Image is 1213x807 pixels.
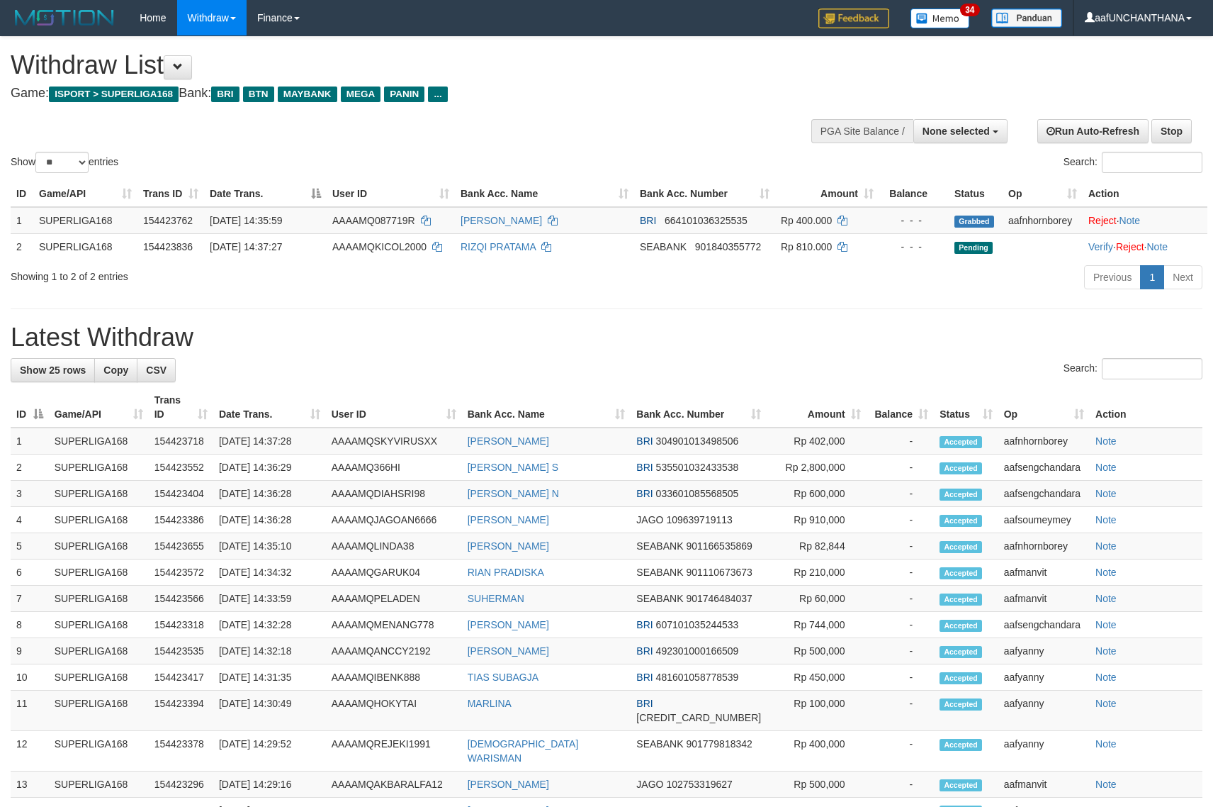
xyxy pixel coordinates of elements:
span: Copy 033601085568505 to clipboard [656,488,739,499]
span: SEABANK [636,567,683,578]
td: Rp 450,000 [767,664,867,691]
td: Rp 2,800,000 [767,455,867,481]
a: [PERSON_NAME] S [468,462,558,473]
td: Rp 500,000 [767,772,867,798]
span: Copy 109639719113 to clipboard [666,514,732,525]
a: Stop [1151,119,1192,143]
td: [DATE] 14:37:28 [213,428,326,455]
span: JAGO [636,779,663,790]
a: [PERSON_NAME] [468,645,549,657]
span: BRI [636,698,653,709]
td: SUPERLIGA168 [33,207,137,234]
th: Balance: activate to sort column ascending [867,387,934,428]
td: - [867,612,934,638]
span: [DATE] 14:37:27 [210,241,282,252]
span: MEGA [341,87,381,102]
img: MOTION_logo.png [11,7,118,28]
span: Copy 304901013498506 to clipboard [656,435,739,447]
th: Op: activate to sort column ascending [998,387,1090,428]
a: [PERSON_NAME] [461,215,542,226]
td: Rp 744,000 [767,612,867,638]
div: - - - [885,240,943,254]
td: AAAAMQHOKYTAI [326,691,462,731]
a: [PERSON_NAME] [468,435,549,447]
td: [DATE] 14:29:52 [213,731,326,772]
td: 2 [11,233,33,260]
a: MARLINA [468,698,512,709]
a: Note [1095,514,1117,525]
td: AAAAMQIBENK888 [326,664,462,691]
span: Accepted [940,739,982,751]
td: AAAAMQSKYVIRUSXX [326,428,462,455]
td: SUPERLIGA168 [49,533,149,560]
td: 4 [11,507,49,533]
th: Bank Acc. Name: activate to sort column ascending [455,181,634,207]
a: [PERSON_NAME] [468,540,549,552]
a: Copy [94,358,137,382]
td: aafsengchandara [998,481,1090,507]
td: 8 [11,612,49,638]
td: SUPERLIGA168 [49,691,149,731]
a: Reject [1116,241,1144,252]
span: Copy 901779818342 to clipboard [686,738,752,750]
td: aafnhornborey [1003,207,1083,234]
td: AAAAMQDIAHSRI98 [326,481,462,507]
td: AAAAMQ366HI [326,455,462,481]
div: PGA Site Balance / [811,119,913,143]
td: - [867,560,934,586]
td: · · [1083,233,1207,260]
td: SUPERLIGA168 [49,560,149,586]
span: ISPORT > SUPERLIGA168 [49,87,179,102]
td: SUPERLIGA168 [49,772,149,798]
span: 154423762 [143,215,193,226]
div: Showing 1 to 2 of 2 entries [11,264,495,284]
th: Game/API: activate to sort column ascending [49,387,149,428]
td: [DATE] 14:30:49 [213,691,326,731]
span: SEABANK [640,241,687,252]
td: - [867,507,934,533]
span: Grabbed [954,216,994,228]
td: aafmanvit [998,772,1090,798]
td: Rp 100,000 [767,691,867,731]
a: Note [1095,462,1117,473]
span: BRI [636,488,653,499]
td: aafmanvit [998,560,1090,586]
td: SUPERLIGA168 [49,428,149,455]
span: SEABANK [636,593,683,604]
td: SUPERLIGA168 [49,731,149,772]
a: Note [1095,779,1117,790]
img: panduan.png [991,9,1062,28]
img: Feedback.jpg [818,9,889,28]
td: 154423378 [149,731,213,772]
a: Note [1095,698,1117,709]
span: JAGO [636,514,663,525]
td: [DATE] 14:32:18 [213,638,326,664]
td: aafyanny [998,638,1090,664]
span: BRI [211,87,239,102]
th: Op: activate to sort column ascending [1003,181,1083,207]
span: 154423836 [143,241,193,252]
td: [DATE] 14:36:28 [213,481,326,507]
span: Pending [954,242,993,254]
span: Accepted [940,779,982,791]
a: TIAS SUBAGJA [468,672,538,683]
a: CSV [137,358,176,382]
h1: Latest Withdraw [11,323,1202,352]
h4: Game: Bank: [11,87,794,101]
span: BTN [243,87,274,102]
span: Accepted [940,436,982,448]
a: Note [1146,241,1168,252]
span: BRI [636,462,653,473]
a: Note [1095,619,1117,630]
span: Rp 400.000 [781,215,832,226]
td: 154423296 [149,772,213,798]
td: Rp 500,000 [767,638,867,664]
td: 10 [11,664,49,691]
select: Showentries [35,152,89,173]
td: aafyanny [998,664,1090,691]
td: 154423552 [149,455,213,481]
td: aafyanny [998,691,1090,731]
td: 2 [11,455,49,481]
label: Show entries [11,152,118,173]
span: Accepted [940,699,982,711]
